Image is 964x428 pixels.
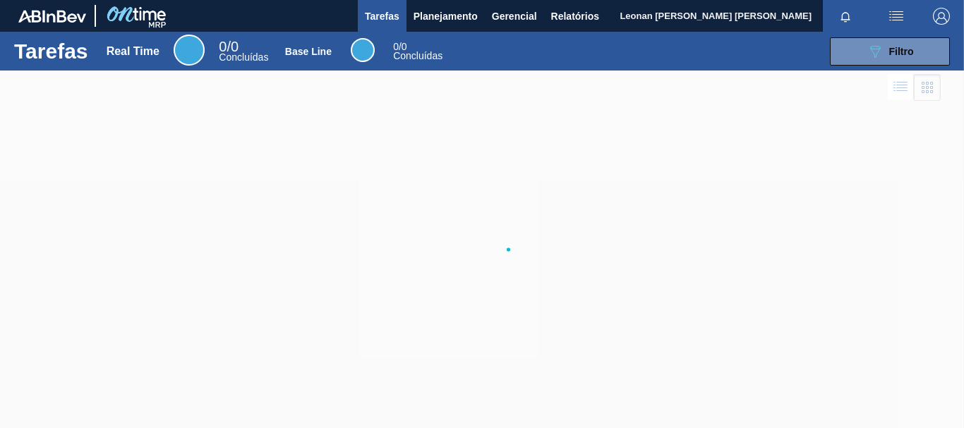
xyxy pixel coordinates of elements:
[393,42,442,61] div: Base Line
[889,46,914,57] span: Filtro
[933,8,950,25] img: Logout
[285,46,332,57] div: Base Line
[414,8,478,25] span: Planejamento
[18,10,86,23] img: TNhmsLtSVTkK8tSr43FrP2fwEKptu5GPRR3wAAAABJRU5ErkJggg==
[219,51,268,63] span: Concluídas
[365,8,399,25] span: Tarefas
[174,35,205,66] div: Real Time
[107,45,159,58] div: Real Time
[393,50,442,61] span: Concluídas
[888,8,905,25] img: userActions
[830,37,950,66] button: Filtro
[219,39,239,54] span: / 0
[393,41,399,52] span: 0
[823,6,868,26] button: Notificações
[219,41,268,62] div: Real Time
[219,39,227,54] span: 0
[551,8,599,25] span: Relatórios
[393,41,406,52] span: / 0
[351,38,375,62] div: Base Line
[492,8,537,25] span: Gerencial
[14,43,88,59] h1: Tarefas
